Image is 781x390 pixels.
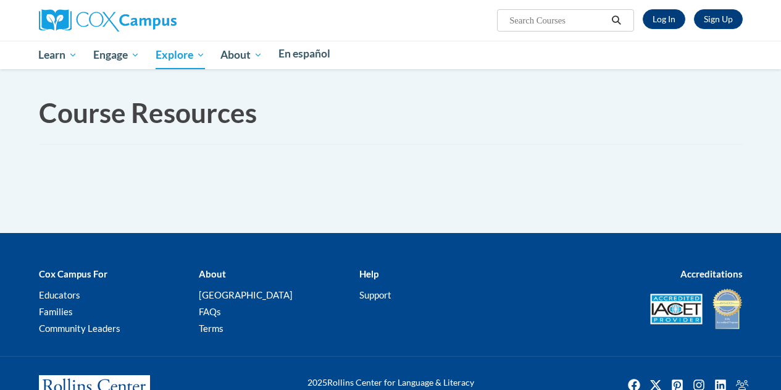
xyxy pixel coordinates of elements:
[39,96,257,129] span: Course Resources
[38,48,77,62] span: Learn
[39,323,120,334] a: Community Leaders
[199,268,226,279] b: About
[220,48,262,62] span: About
[199,289,293,300] a: [GEOGRAPHIC_DATA]
[607,13,625,28] button: Search
[643,9,685,29] a: Log In
[39,268,107,279] b: Cox Campus For
[650,294,703,324] img: Accredited IACET® Provider
[199,323,223,334] a: Terms
[39,14,177,25] a: Cox Campus
[39,306,73,317] a: Families
[359,289,391,300] a: Support
[31,41,86,69] a: Learn
[148,41,213,69] a: Explore
[712,287,743,331] img: IDA® Accredited
[39,289,80,300] a: Educators
[694,9,743,29] a: Register
[611,16,622,25] i: 
[212,41,270,69] a: About
[307,377,327,388] span: 2025
[85,41,148,69] a: Engage
[359,268,378,279] b: Help
[30,41,752,69] div: Main menu
[270,41,338,67] a: En español
[93,48,140,62] span: Engage
[156,48,205,62] span: Explore
[680,268,743,279] b: Accreditations
[508,13,607,28] input: Search Courses
[278,47,330,60] span: En español
[39,9,177,32] img: Cox Campus
[199,306,221,317] a: FAQs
